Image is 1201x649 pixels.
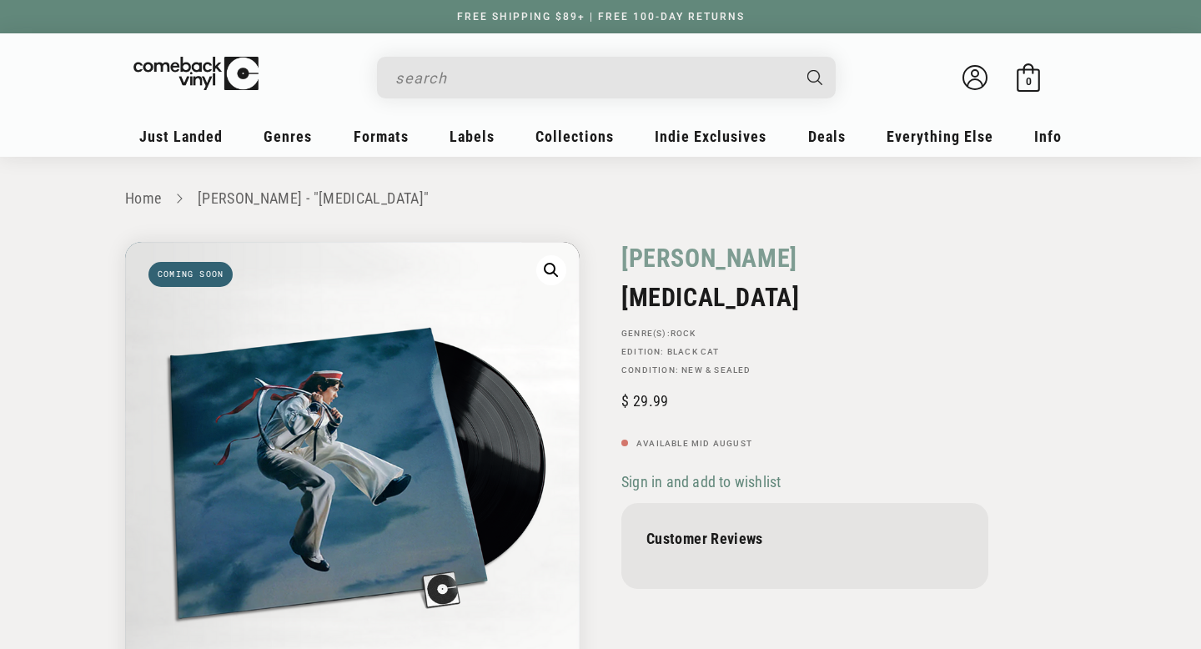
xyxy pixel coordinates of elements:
[621,392,629,410] span: $
[887,128,993,145] span: Everything Else
[535,128,614,145] span: Collections
[621,472,786,491] button: Sign in and add to wishlist
[621,242,797,274] a: [PERSON_NAME]
[621,347,988,357] p: Edition: Black Cat
[636,439,752,448] span: Available Mid August
[1026,75,1032,88] span: 0
[621,365,988,375] p: Condition: New & Sealed
[125,187,1076,211] nav: breadcrumbs
[264,128,312,145] span: Genres
[125,189,161,207] a: Home
[395,61,791,95] input: search
[793,57,838,98] button: Search
[621,329,988,339] p: GENRE(S):
[621,392,668,410] span: 29.99
[621,283,988,312] h2: [MEDICAL_DATA]
[377,57,836,98] div: Search
[646,530,963,547] p: Customer Reviews
[148,262,233,287] span: Coming soon
[354,128,409,145] span: Formats
[808,128,846,145] span: Deals
[1034,128,1062,145] span: Info
[621,473,781,491] span: Sign in and add to wishlist
[139,128,223,145] span: Just Landed
[440,11,761,23] a: FREE SHIPPING $89+ | FREE 100-DAY RETURNS
[655,128,766,145] span: Indie Exclusives
[198,189,430,207] a: [PERSON_NAME] - "[MEDICAL_DATA]"
[450,128,495,145] span: Labels
[671,329,696,338] a: Rock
